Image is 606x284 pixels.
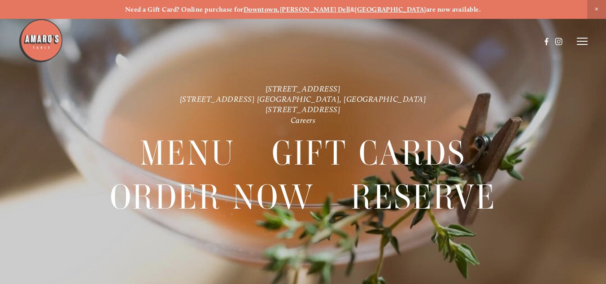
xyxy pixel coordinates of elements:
[280,5,350,13] a: [PERSON_NAME] Dell
[266,84,341,93] a: [STREET_ADDRESS]
[140,131,235,175] a: Menu
[110,176,314,220] span: Order Now
[426,5,481,13] strong: are now available.
[351,176,497,220] span: Reserve
[244,5,278,13] a: Downtown
[272,131,466,175] a: Gift Cards
[351,176,497,219] a: Reserve
[355,5,426,13] a: [GEOGRAPHIC_DATA]
[278,5,279,13] strong: ,
[125,5,244,13] strong: Need a Gift Card? Online purchase for
[110,176,314,219] a: Order Now
[18,18,63,63] img: Amaro's Table
[291,115,316,125] a: Careers
[266,105,341,114] a: [STREET_ADDRESS]
[180,94,427,104] a: [STREET_ADDRESS] [GEOGRAPHIC_DATA], [GEOGRAPHIC_DATA]
[350,5,355,13] strong: &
